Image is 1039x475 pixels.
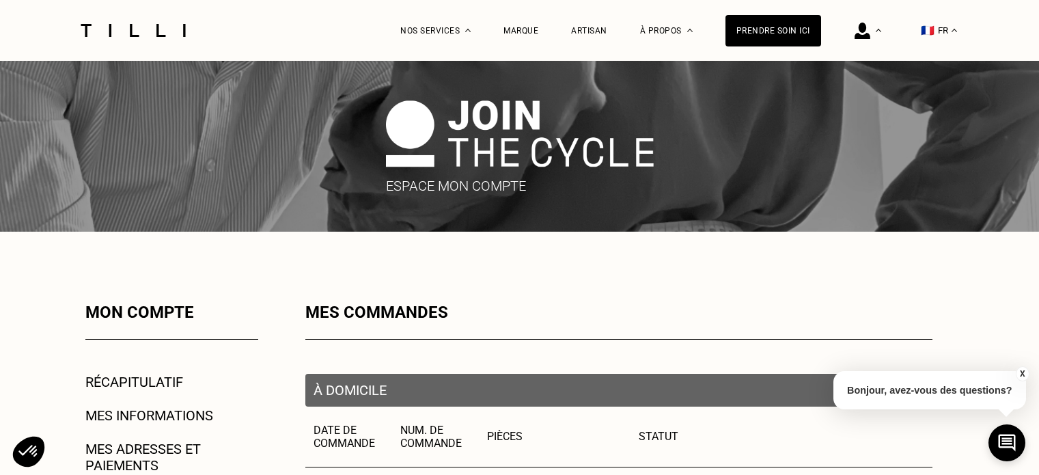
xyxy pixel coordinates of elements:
a: Prendre soin ici [725,15,821,46]
p: À domicile [305,374,932,407]
p: Espace mon compte [386,178,654,195]
th: Date de commande [305,407,392,467]
a: Mes adresses et paiements [85,441,258,474]
a: Artisan [571,26,607,36]
img: Menu déroulant à propos [687,29,693,32]
img: icône connexion [855,23,870,39]
th: Statut [631,407,765,467]
a: Marque [503,26,538,36]
img: logo join the cycle [386,100,654,167]
th: Num. de commande [392,407,479,467]
p: Bonjour, avez-vous des questions? [833,371,1026,409]
img: Logo du service de couturière Tilli [76,24,191,37]
img: menu déroulant [952,29,957,32]
span: 🇫🇷 [921,24,934,37]
th: Pièces [479,407,631,467]
a: Mes informations [85,407,213,424]
a: Récapitulatif [85,374,183,390]
div: Mes commandes [305,303,932,322]
img: Menu déroulant [465,29,471,32]
img: Menu déroulant [876,29,881,32]
button: X [1015,366,1029,381]
p: Mon compte [85,303,258,322]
